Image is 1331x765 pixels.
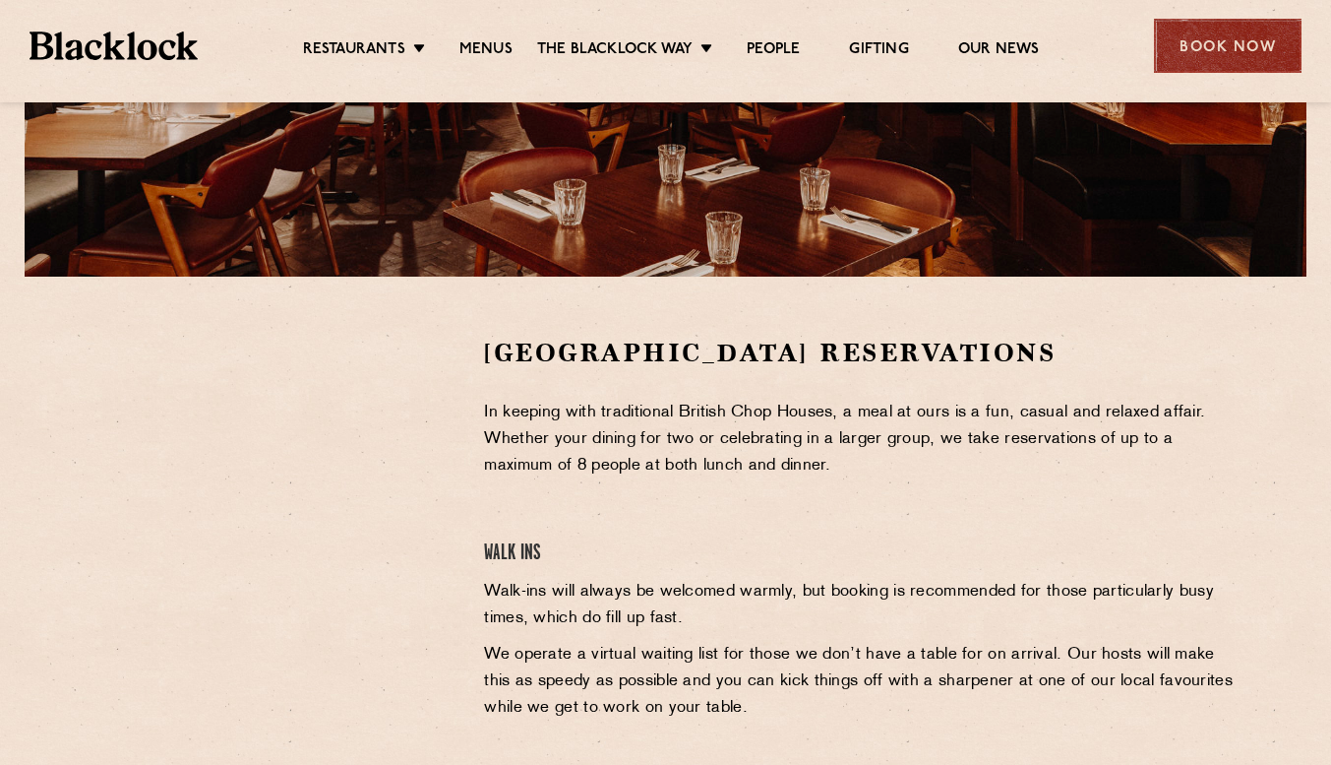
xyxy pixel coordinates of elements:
[1154,19,1301,73] div: Book Now
[484,579,1239,632] p: Walk-ins will always be welcomed warmly, but booking is recommended for those particularly busy t...
[163,336,384,632] iframe: OpenTable make booking widget
[484,541,1239,567] h4: Walk Ins
[958,40,1040,62] a: Our News
[484,336,1239,370] h2: [GEOGRAPHIC_DATA] Reservations
[30,32,198,60] img: BL_Textured_Logo-footer-cropped.svg
[484,400,1239,479] p: In keeping with traditional British Chop Houses, a meal at ours is a fun, casual and relaxed affa...
[303,40,405,62] a: Restaurants
[537,40,693,62] a: The Blacklock Way
[459,40,513,62] a: Menus
[484,642,1239,722] p: We operate a virtual waiting list for those we don’t have a table for on arrival. Our hosts will ...
[747,40,800,62] a: People
[849,40,908,62] a: Gifting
